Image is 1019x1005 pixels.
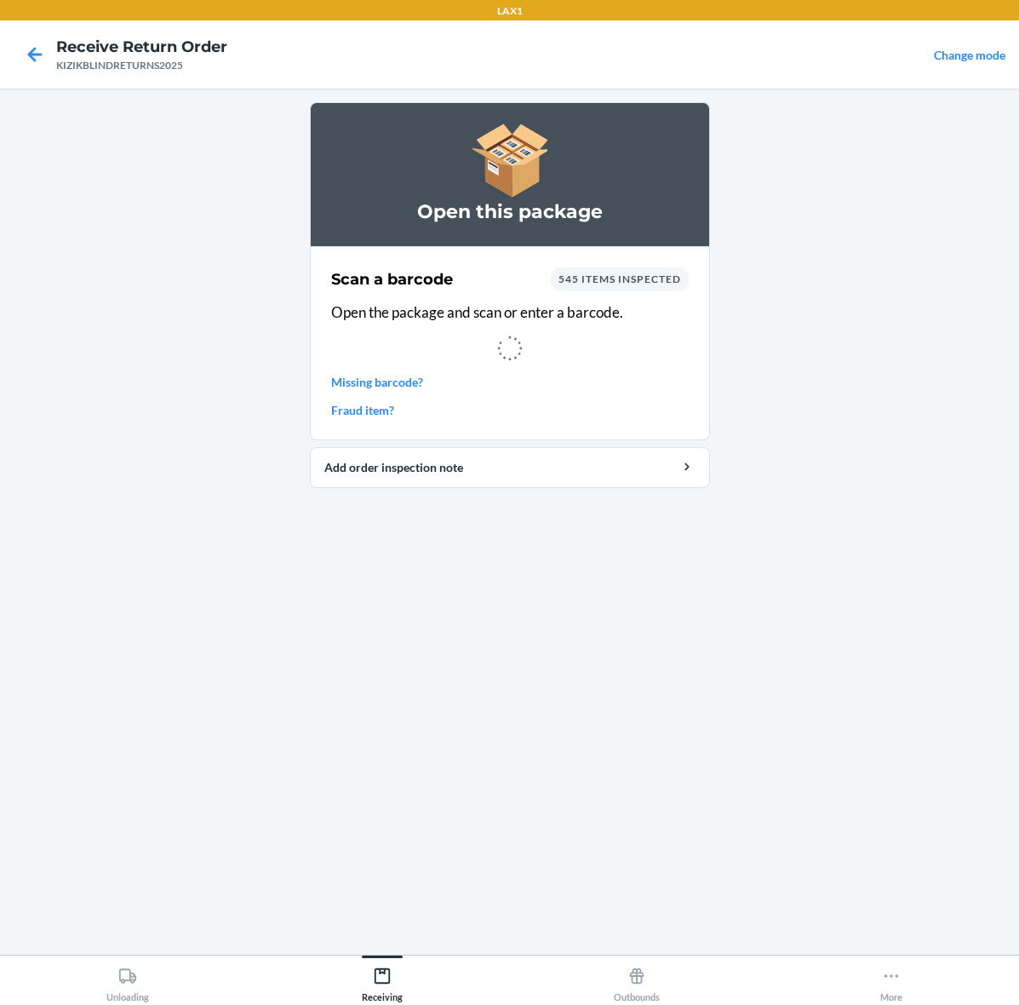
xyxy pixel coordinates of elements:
div: Receiving [362,960,403,1002]
button: Outbounds [510,956,764,1002]
p: Open the package and scan or enter a barcode. [331,301,689,324]
button: Add order inspection note [310,447,710,488]
div: KIZIKBLINDRETURNS2025 [56,58,227,73]
button: More [764,956,1019,1002]
h4: Receive Return Order [56,36,227,58]
p: LAX1 [497,3,523,19]
div: Unloading [106,960,149,1002]
div: More [880,960,902,1002]
div: Add order inspection note [324,458,696,476]
a: Fraud item? [331,401,689,419]
a: Change mode [934,48,1005,62]
span: 545 items inspected [558,273,681,285]
button: Receiving [255,956,509,1002]
h2: Scan a barcode [331,268,453,290]
h3: Open this package [331,198,689,226]
a: Missing barcode? [331,373,689,391]
div: Outbounds [614,960,660,1002]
